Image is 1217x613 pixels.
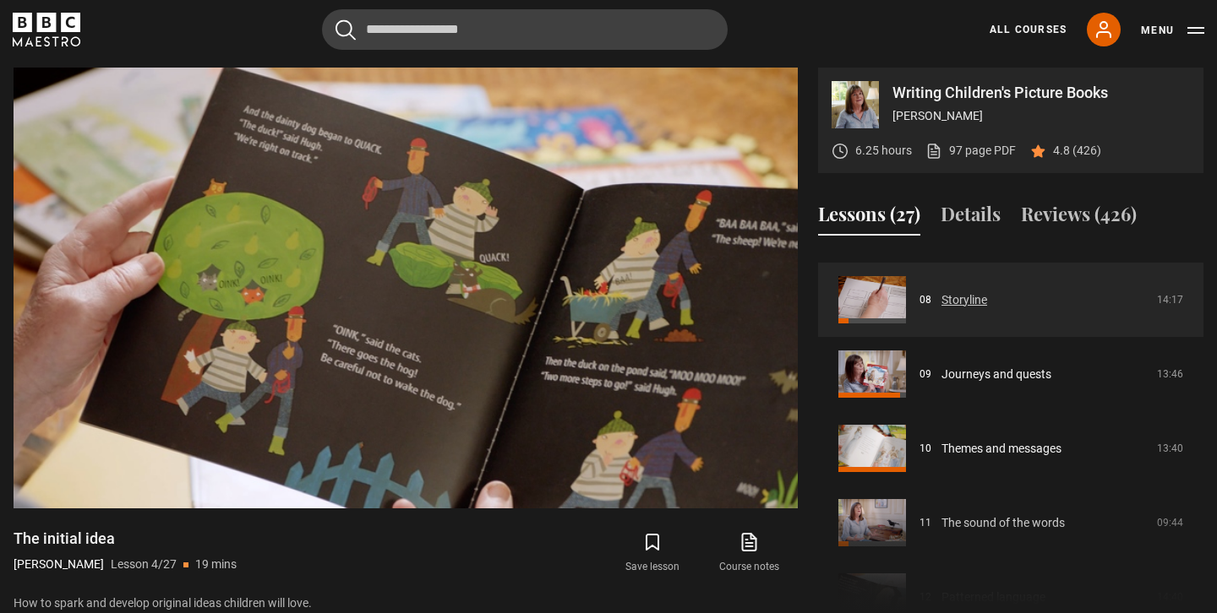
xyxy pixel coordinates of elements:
p: 19 mins [195,556,237,573]
a: Journeys and quests [941,366,1051,383]
button: Save lesson [604,529,701,578]
p: Writing Children's Picture Books [892,85,1190,100]
button: Toggle navigation [1141,22,1204,39]
p: [PERSON_NAME] [14,556,104,573]
svg: BBC Maestro [13,13,80,46]
p: Lesson 4/27 [111,556,177,573]
h1: The initial idea [14,529,237,549]
p: How to spark and develop original ideas children will love. [14,594,798,612]
input: Search [322,9,728,50]
a: Storyline [941,291,987,309]
a: Themes and messages [941,440,1061,458]
button: Reviews (426) [1021,200,1137,236]
p: 6.25 hours [855,142,912,160]
button: Details [941,200,1001,236]
a: Course notes [701,529,798,578]
button: Lessons (27) [818,200,920,236]
button: Submit the search query [336,19,356,41]
a: All Courses [990,22,1067,37]
a: 97 page PDF [925,142,1016,160]
p: [PERSON_NAME] [892,107,1190,125]
video-js: Video Player [14,68,798,508]
p: 4.8 (426) [1053,142,1101,160]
